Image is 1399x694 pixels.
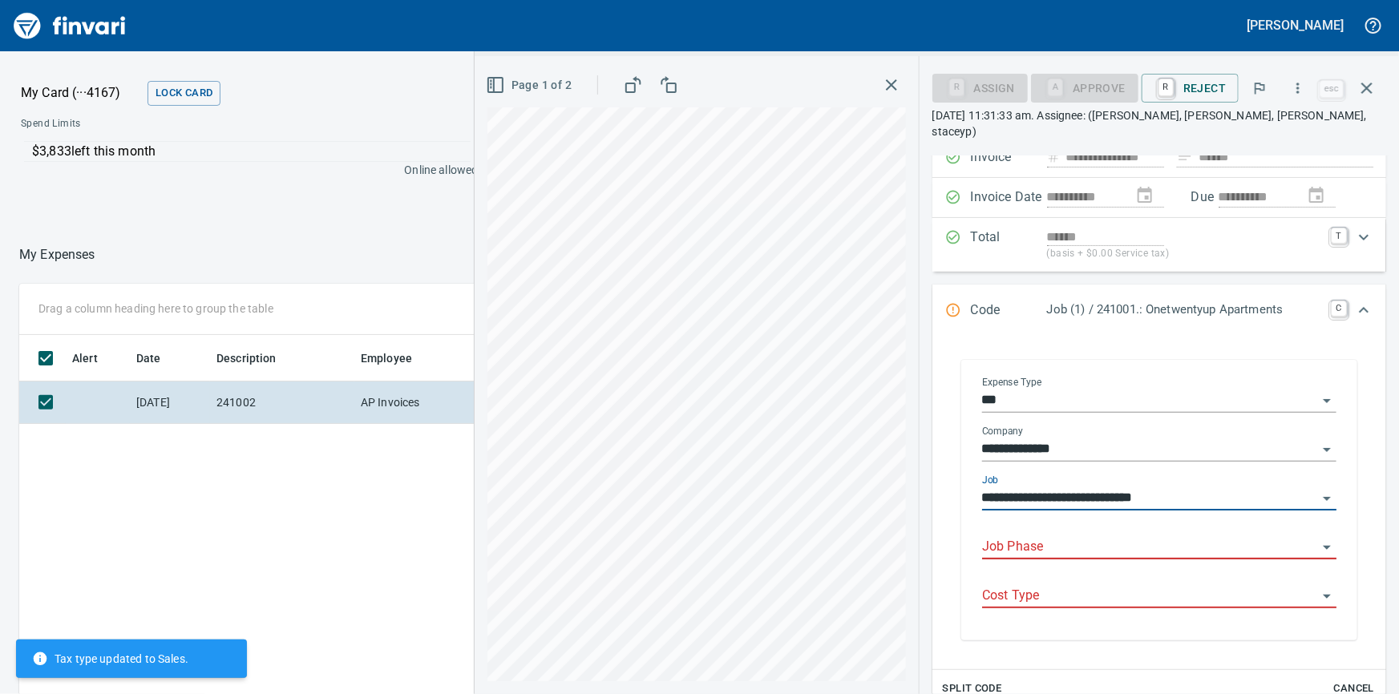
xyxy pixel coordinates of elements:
[1247,17,1344,34] h5: [PERSON_NAME]
[1047,246,1321,262] p: (basis + $0.00 Service tax)
[156,84,212,103] span: Lock Card
[354,381,475,424] td: AP Invoices
[982,377,1041,387] label: Expense Type
[932,80,1028,94] div: Assign
[1154,75,1226,102] span: Reject
[19,245,95,264] p: My Expenses
[10,6,130,45] img: Finvari
[1316,69,1386,107] span: Close invoice
[1316,487,1338,510] button: Open
[361,349,433,368] span: Employee
[489,75,572,95] span: Page 1 of 2
[136,349,161,368] span: Date
[32,142,471,161] p: $3,833 left this month
[72,349,98,368] span: Alert
[1031,80,1138,94] div: Job Phase required
[483,71,578,100] button: Page 1 of 2
[32,651,188,667] span: Tax type updated to Sales.
[361,349,412,368] span: Employee
[1243,13,1348,38] button: [PERSON_NAME]
[932,218,1386,272] div: Expand
[21,83,141,103] p: My Card (···4167)
[1142,74,1239,103] button: RReject
[1158,79,1174,96] a: R
[216,349,297,368] span: Description
[1316,438,1338,461] button: Open
[1242,71,1277,106] button: Flag
[130,381,210,424] td: [DATE]
[216,349,277,368] span: Description
[1047,301,1321,319] p: Job (1) / 241001.: Onetwentyup Apartments
[1316,536,1338,559] button: Open
[932,107,1386,139] p: [DATE] 11:31:33 am. Assignee: ([PERSON_NAME], [PERSON_NAME], [PERSON_NAME], staceyp)
[8,162,479,178] p: Online allowed
[971,301,1047,321] p: Code
[19,245,95,264] nav: breadcrumb
[1331,301,1347,317] a: C
[1316,389,1338,412] button: Open
[932,284,1386,337] div: Expand
[136,349,182,368] span: Date
[1316,585,1338,607] button: Open
[971,228,1047,262] p: Total
[21,116,278,132] span: Spend Limits
[210,381,354,424] td: 241002
[1331,228,1347,244] a: T
[1280,71,1316,106] button: More
[38,301,273,317] p: Drag a column heading here to group the table
[72,349,119,368] span: Alert
[1320,80,1344,98] a: esc
[982,475,999,485] label: Job
[982,426,1024,436] label: Company
[148,81,220,106] button: Lock Card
